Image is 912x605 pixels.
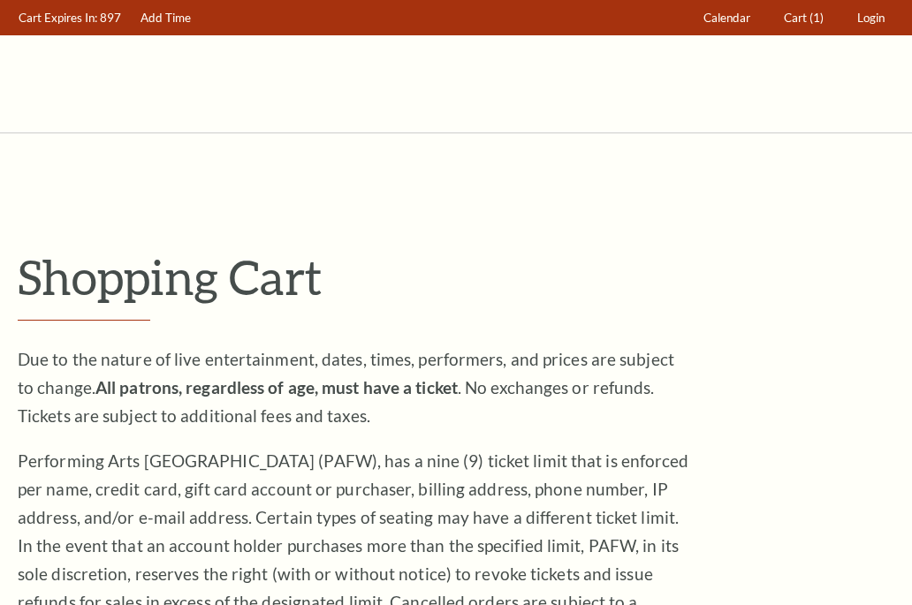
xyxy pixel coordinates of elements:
[18,349,674,426] span: Due to the nature of live entertainment, dates, times, performers, and prices are subject to chan...
[100,11,121,25] span: 897
[703,11,750,25] span: Calendar
[849,1,893,35] a: Login
[776,1,832,35] a: Cart (1)
[19,11,97,25] span: Cart Expires In:
[809,11,824,25] span: (1)
[695,1,759,35] a: Calendar
[784,11,807,25] span: Cart
[857,11,885,25] span: Login
[18,248,894,306] p: Shopping Cart
[133,1,200,35] a: Add Time
[95,377,458,397] strong: All patrons, regardless of age, must have a ticket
